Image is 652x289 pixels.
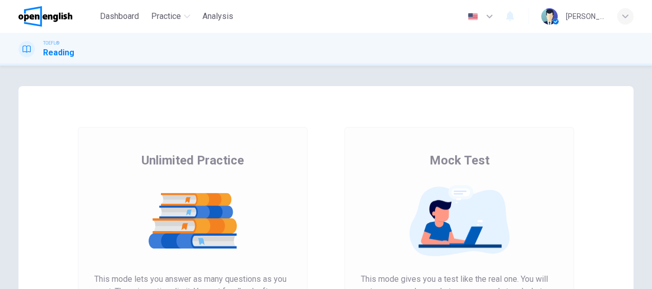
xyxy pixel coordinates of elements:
[541,8,558,25] img: Profile picture
[466,13,479,20] img: en
[566,10,605,23] div: [PERSON_NAME]
[18,6,96,27] a: OpenEnglish logo
[430,152,490,169] span: Mock Test
[141,152,244,169] span: Unlimited Practice
[151,10,181,23] span: Practice
[18,6,72,27] img: OpenEnglish logo
[96,7,143,26] button: Dashboard
[43,39,59,47] span: TOEFL®
[202,10,233,23] span: Analysis
[147,7,194,26] button: Practice
[43,47,74,59] h1: Reading
[100,10,139,23] span: Dashboard
[198,7,237,26] button: Analysis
